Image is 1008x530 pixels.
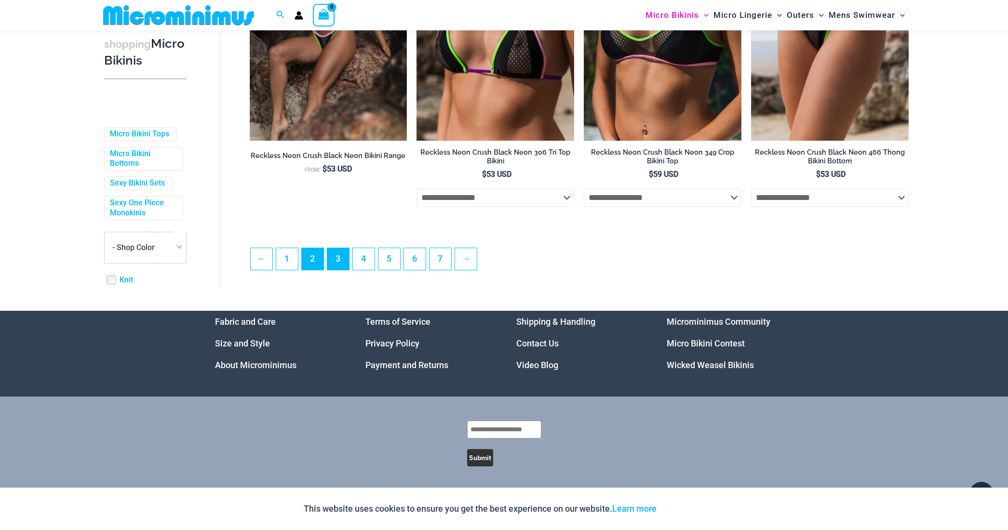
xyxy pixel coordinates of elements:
[323,164,352,173] bdi: 53 USD
[365,311,492,376] nav: Menu
[584,148,741,170] a: Reckless Neon Crush Black Neon 349 Crop Bikini Top
[667,360,754,370] a: Wicked Weasel Bikinis
[276,9,285,21] a: Search icon link
[417,148,574,166] h2: Reckless Neon Crush Black Neon 306 Tri Top Bikini
[711,3,784,27] a: Micro LingerieMenu ToggleMenu Toggle
[751,148,909,170] a: Reckless Neon Crush Black Neon 466 Thong Bikini Bottom
[215,317,276,327] a: Fabric and Care
[482,170,511,179] bdi: 53 USD
[516,360,558,370] a: Video Blog
[516,338,559,348] a: Contact Us
[365,311,492,376] aside: Footer Widget 2
[313,4,335,26] a: View Shopping Cart, empty
[816,170,820,179] span: $
[667,311,793,376] aside: Footer Widget 4
[667,338,745,348] a: Micro Bikini Contest
[112,243,155,252] span: - Shop Color
[110,179,165,189] a: Sexy Bikini Sets
[104,232,187,264] span: - Shop Color
[482,170,486,179] span: $
[327,248,349,270] a: Page 3
[516,311,643,376] nav: Menu
[250,151,407,164] a: Reckless Neon Crush Black Neon Bikini Range
[295,11,303,20] a: Account icon link
[110,198,175,218] a: Sexy One Piece Monokinis
[323,164,327,173] span: $
[365,317,430,327] a: Terms of Service
[430,248,451,270] a: Page 7
[304,502,657,516] p: This website uses cookies to ensure you get the best experience on our website.
[612,503,657,514] a: Learn more
[302,248,323,270] span: Page 2
[649,170,653,179] span: $
[104,38,151,50] span: shopping
[667,317,770,327] a: Microminimus Community
[787,3,814,27] span: Outers
[516,317,595,327] a: Shipping & Handling
[365,338,419,348] a: Privacy Policy
[645,3,699,27] span: Micro Bikinis
[250,248,909,276] nav: Product Pagination
[215,360,296,370] a: About Microminimus
[110,129,169,139] a: Micro Bikini Tops
[895,3,905,27] span: Menu Toggle
[829,3,895,27] span: Mens Swimwear
[467,449,493,466] button: Submit
[353,248,375,270] a: Page 4
[250,151,407,160] h2: Reckless Neon Crush Black Neon Bikini Range
[215,311,342,376] aside: Footer Widget 1
[772,3,782,27] span: Menu Toggle
[649,170,678,179] bdi: 59 USD
[276,248,298,270] a: Page 1
[713,3,772,27] span: Micro Lingerie
[816,170,846,179] bdi: 53 USD
[404,248,426,270] a: Page 6
[104,36,187,69] h3: Micro Bikinis
[826,3,907,27] a: Mens SwimwearMenu ToggleMenu Toggle
[215,338,270,348] a: Size and Style
[365,360,448,370] a: Payment and Returns
[667,311,793,376] nav: Menu
[699,3,709,27] span: Menu Toggle
[105,232,186,263] span: - Shop Color
[784,3,826,27] a: OutersMenu ToggleMenu Toggle
[455,248,477,270] a: →
[642,1,909,29] nav: Site Navigation
[643,3,711,27] a: Micro BikinisMenu ToggleMenu Toggle
[215,311,342,376] nav: Menu
[664,497,705,520] button: Accept
[120,275,133,285] a: Knit
[584,148,741,166] h2: Reckless Neon Crush Black Neon 349 Crop Bikini Top
[99,4,258,26] img: MM SHOP LOGO FLAT
[305,167,320,173] span: From:
[251,248,272,270] a: ←
[110,149,175,169] a: Micro Bikini Bottoms
[417,148,574,170] a: Reckless Neon Crush Black Neon 306 Tri Top Bikini
[814,3,824,27] span: Menu Toggle
[516,311,643,376] aside: Footer Widget 3
[751,148,909,166] h2: Reckless Neon Crush Black Neon 466 Thong Bikini Bottom
[378,248,400,270] a: Page 5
